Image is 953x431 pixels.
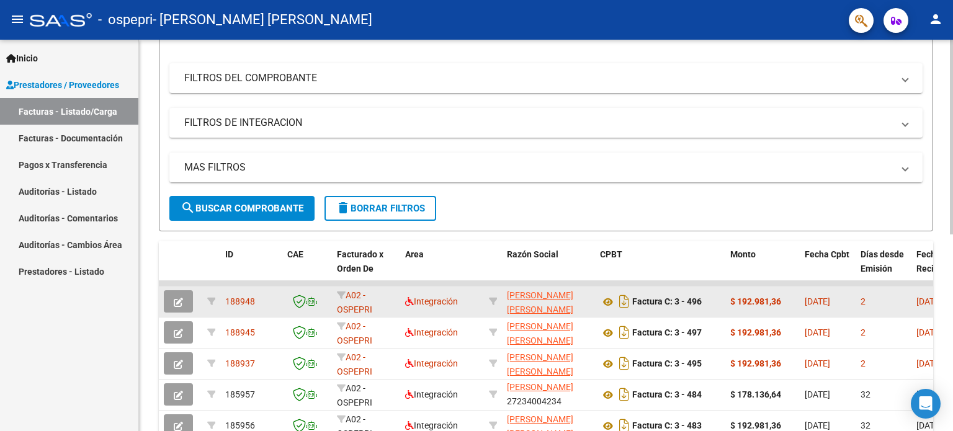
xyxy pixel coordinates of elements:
[225,389,255,399] span: 185957
[507,352,573,376] span: [PERSON_NAME] [PERSON_NAME]
[507,319,590,345] div: 27234004234
[730,389,781,399] strong: $ 178.136,64
[805,249,849,259] span: Fecha Cpbt
[916,249,951,273] span: Fecha Recibido
[800,241,856,296] datatable-header-cell: Fecha Cpbt
[405,296,458,306] span: Integración
[225,249,233,259] span: ID
[153,6,372,33] span: - [PERSON_NAME] [PERSON_NAME]
[169,108,923,138] mat-expansion-panel-header: FILTROS DE INTEGRACION
[805,389,830,399] span: [DATE]
[616,384,632,404] i: Descargar documento
[324,196,436,221] button: Borrar Filtros
[336,200,351,215] mat-icon: delete
[730,249,756,259] span: Monto
[632,297,702,307] strong: Factura C: 3 - 496
[507,321,573,345] span: [PERSON_NAME] [PERSON_NAME]
[225,420,255,430] span: 185956
[916,420,942,430] span: [DATE]
[632,390,702,400] strong: Factura C: 3 - 484
[6,51,38,65] span: Inicio
[616,322,632,342] i: Descargar documento
[730,358,781,368] strong: $ 192.981,36
[225,327,255,337] span: 188945
[861,296,866,306] span: 2
[282,241,332,296] datatable-header-cell: CAE
[184,161,893,174] mat-panel-title: MAS FILTROS
[928,12,943,27] mat-icon: person
[405,358,458,368] span: Integración
[181,200,195,215] mat-icon: search
[169,153,923,182] mat-expansion-panel-header: MAS FILTROS
[220,241,282,296] datatable-header-cell: ID
[916,358,942,368] span: [DATE]
[181,203,303,214] span: Buscar Comprobante
[405,327,458,337] span: Integración
[861,249,904,273] span: Días desde Emisión
[400,241,484,296] datatable-header-cell: Area
[336,203,425,214] span: Borrar Filtros
[405,249,424,259] span: Area
[616,353,632,373] i: Descargar documento
[507,288,590,314] div: 27234004234
[632,421,702,431] strong: Factura C: 3 - 483
[600,249,622,259] span: CPBT
[595,241,725,296] datatable-header-cell: CPBT
[287,249,303,259] span: CAE
[730,327,781,337] strong: $ 192.981,36
[98,6,153,33] span: - ospepri
[856,241,911,296] datatable-header-cell: Días desde Emisión
[805,420,830,430] span: [DATE]
[805,327,830,337] span: [DATE]
[405,420,458,430] span: Integración
[861,358,866,368] span: 2
[861,389,870,399] span: 32
[861,420,870,430] span: 32
[616,291,632,311] i: Descargar documento
[332,241,400,296] datatable-header-cell: Facturado x Orden De
[916,296,942,306] span: [DATE]
[337,290,372,314] span: A02 - OSPEPRI
[405,389,458,399] span: Integración
[337,352,372,376] span: A02 - OSPEPRI
[507,290,573,314] span: [PERSON_NAME] [PERSON_NAME]
[911,389,941,419] div: Open Intercom Messenger
[861,327,866,337] span: 2
[507,381,590,407] div: 27234004234
[502,241,595,296] datatable-header-cell: Razón Social
[169,196,315,221] button: Buscar Comprobante
[10,12,25,27] mat-icon: menu
[169,63,923,93] mat-expansion-panel-header: FILTROS DEL COMPROBANTE
[6,78,119,92] span: Prestadores / Proveedores
[337,249,383,273] span: Facturado x Orden De
[507,350,590,376] div: 27234004234
[805,296,830,306] span: [DATE]
[632,328,702,338] strong: Factura C: 3 - 497
[337,321,372,345] span: A02 - OSPEPRI
[337,383,372,407] span: A02 - OSPEPRI
[507,249,558,259] span: Razón Social
[225,358,255,368] span: 188937
[916,327,942,337] span: [DATE]
[725,241,800,296] datatable-header-cell: Monto
[184,116,893,130] mat-panel-title: FILTROS DE INTEGRACION
[730,296,781,306] strong: $ 192.981,36
[805,358,830,368] span: [DATE]
[632,359,702,369] strong: Factura C: 3 - 495
[184,71,893,85] mat-panel-title: FILTROS DEL COMPROBANTE
[730,420,781,430] strong: $ 192.981,36
[225,296,255,306] span: 188948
